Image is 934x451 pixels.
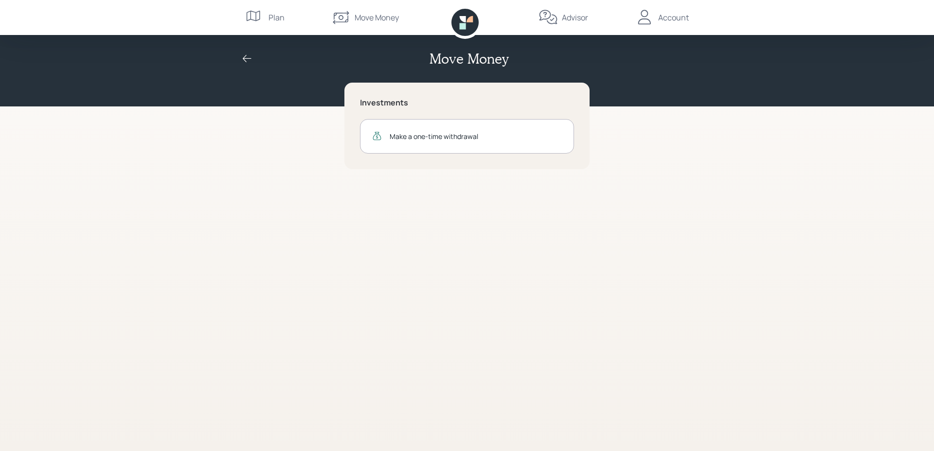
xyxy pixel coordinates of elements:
[360,98,574,107] h5: Investments
[269,12,285,23] div: Plan
[390,131,562,141] div: Make a one-time withdrawal
[430,51,508,67] h2: Move Money
[355,12,399,23] div: Move Money
[562,12,588,23] div: Advisor
[658,12,689,23] div: Account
